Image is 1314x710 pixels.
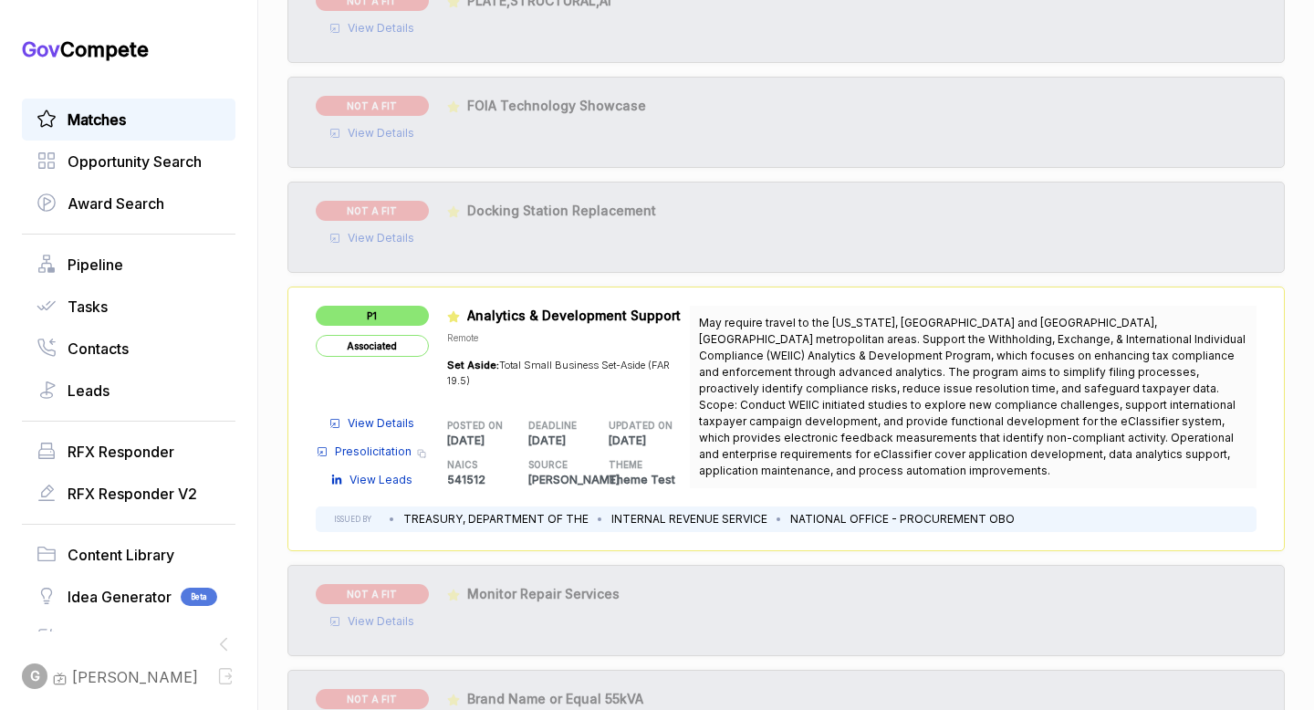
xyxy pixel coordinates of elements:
span: P1 [316,306,429,326]
span: NOT A FIT [316,201,429,221]
span: Remote [447,332,478,343]
a: Contacts [36,338,221,360]
p: Theme Test [609,472,690,488]
span: Tasks [68,296,108,318]
span: View Details [348,613,414,630]
h5: ISSUED BY [334,514,371,525]
span: Pipeline [68,254,123,276]
span: View Details [348,230,414,246]
h5: POSTED ON [447,419,499,433]
li: NATIONAL OFFICE - PROCUREMENT OBO [790,511,1015,527]
span: NOT A FIT [316,584,429,604]
span: NOT A FIT [316,96,429,116]
h5: THEME [609,458,661,472]
p: [DATE] [609,433,690,449]
span: Monitor Repair Services [467,586,620,601]
h5: DEADLINE [528,419,580,433]
span: RFX Responder V2 [68,483,197,505]
span: Content Library [68,544,174,566]
h5: UPDATED ON [609,419,661,433]
span: Manage Platform [68,628,185,650]
p: 541512 [447,472,528,488]
span: Contacts [68,338,129,360]
a: Manage Platform [36,628,221,650]
span: View Details [348,20,414,37]
span: G [30,667,40,686]
a: Presolicitation [317,444,412,460]
span: [PERSON_NAME] [72,666,198,688]
span: Analytics & Development Support [467,308,681,323]
span: Beta [181,588,217,606]
h5: SOURCE [528,458,580,472]
a: Idea GeneratorBeta [36,586,221,608]
li: TREASURY, DEPARTMENT OF THE [403,511,589,527]
a: Award Search [36,193,221,214]
span: Leads [68,380,109,402]
span: Idea Generator [68,586,172,608]
a: Leads [36,380,221,402]
p: [DATE] [447,433,528,449]
li: INTERNAL REVENUE SERVICE [611,511,767,527]
a: Content Library [36,544,221,566]
span: View Leads [349,472,412,488]
span: May require travel to the [US_STATE], [GEOGRAPHIC_DATA] and [GEOGRAPHIC_DATA], [GEOGRAPHIC_DATA] ... [699,316,1246,477]
span: RFX Responder [68,441,174,463]
a: RFX Responder V2 [36,483,221,505]
span: Set Aside: [447,359,499,371]
span: View Details [348,415,414,432]
p: [DATE] [528,433,610,449]
span: Matches [68,109,126,131]
span: View Details [348,125,414,141]
span: Gov [22,37,60,61]
span: Opportunity Search [68,151,202,172]
a: Matches [36,109,221,131]
span: Docking Station Replacement [467,203,656,218]
span: Presolicitation [335,444,412,460]
span: Total Small Business Set-Aside (FAR 19.5) [447,359,670,387]
a: RFX Responder [36,441,221,463]
h5: NAICS [447,458,499,472]
span: Associated [316,335,429,357]
p: [PERSON_NAME] [528,472,610,488]
h1: Compete [22,37,235,62]
a: Pipeline [36,254,221,276]
span: FOIA Technology Showcase [467,98,646,113]
a: Tasks [36,296,221,318]
a: Opportunity Search [36,151,221,172]
span: NOT A FIT [316,689,429,709]
span: Award Search [68,193,164,214]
